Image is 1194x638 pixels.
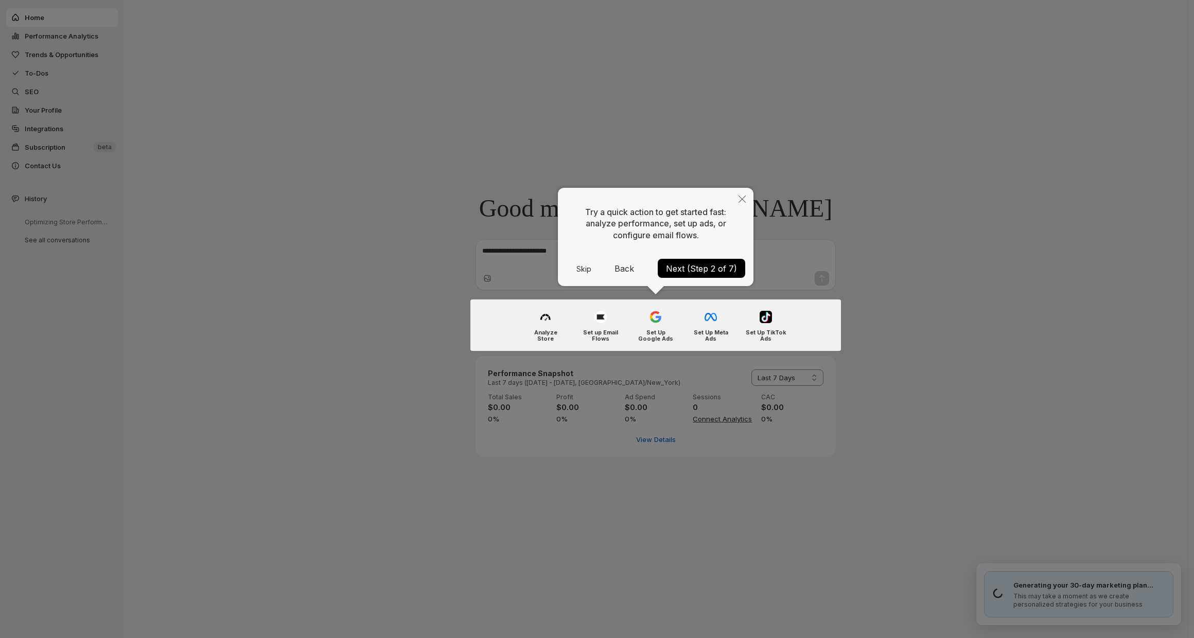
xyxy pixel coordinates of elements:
div: Try a quick action to get started fast: analyze performance, set up ads, or configure email flows. [566,196,745,251]
button: Back [610,260,638,277]
button: Close [731,188,753,211]
div: Try a quick action to get started fast: analyze performance, set up ads, or configure email flows. [558,188,753,286]
button: Next (Step 2 of 7) [658,259,745,278]
button: Skip [566,265,602,273]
